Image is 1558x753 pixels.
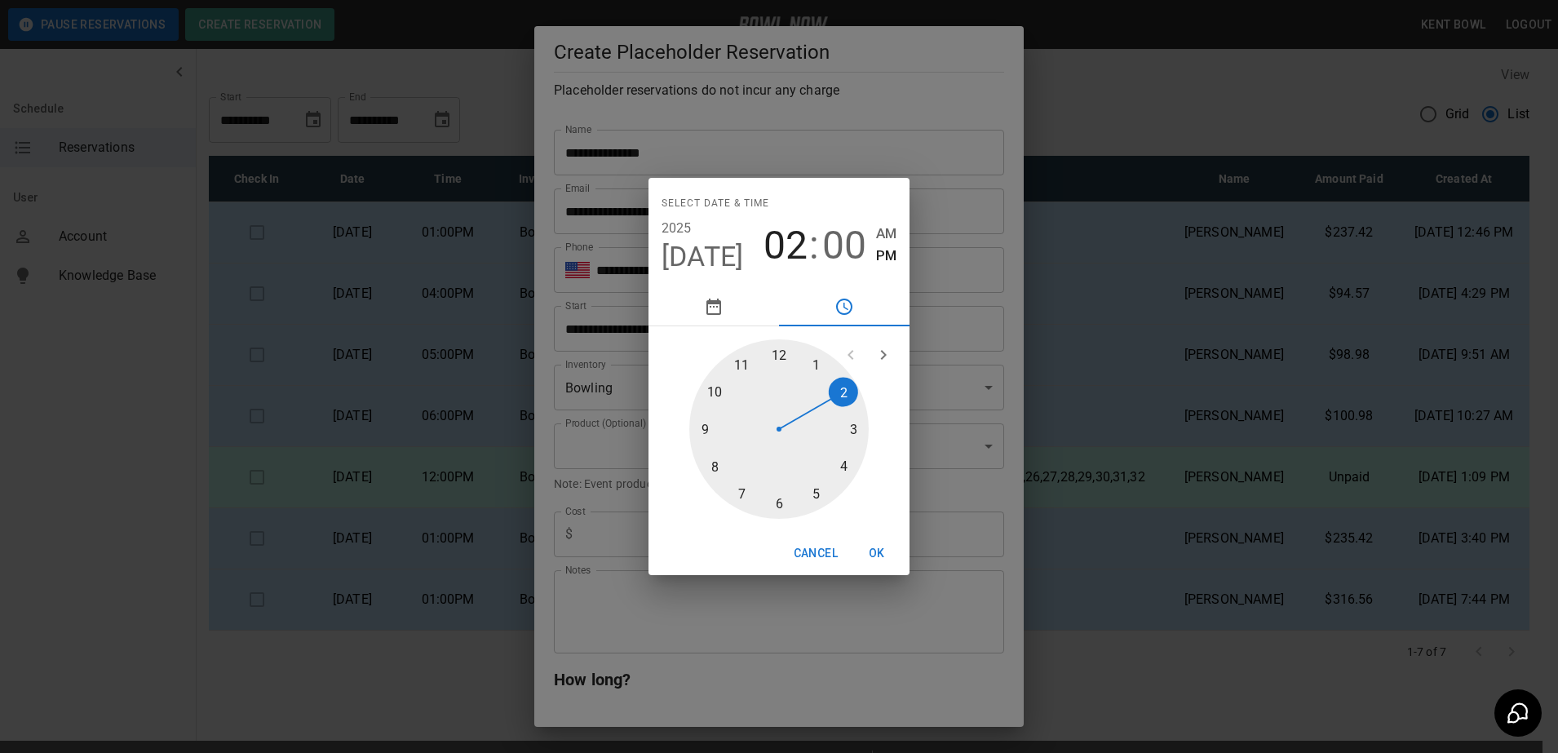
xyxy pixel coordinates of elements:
span: Select date & time [662,191,769,217]
button: 00 [822,223,866,268]
button: 2025 [662,217,692,240]
span: : [809,223,819,268]
button: [DATE] [662,240,744,274]
button: AM [876,223,896,245]
button: 02 [764,223,808,268]
button: OK [851,538,903,569]
button: open next view [867,339,900,371]
button: pick date [648,287,779,326]
button: Cancel [787,538,844,569]
button: PM [876,245,896,267]
button: pick time [779,287,910,326]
